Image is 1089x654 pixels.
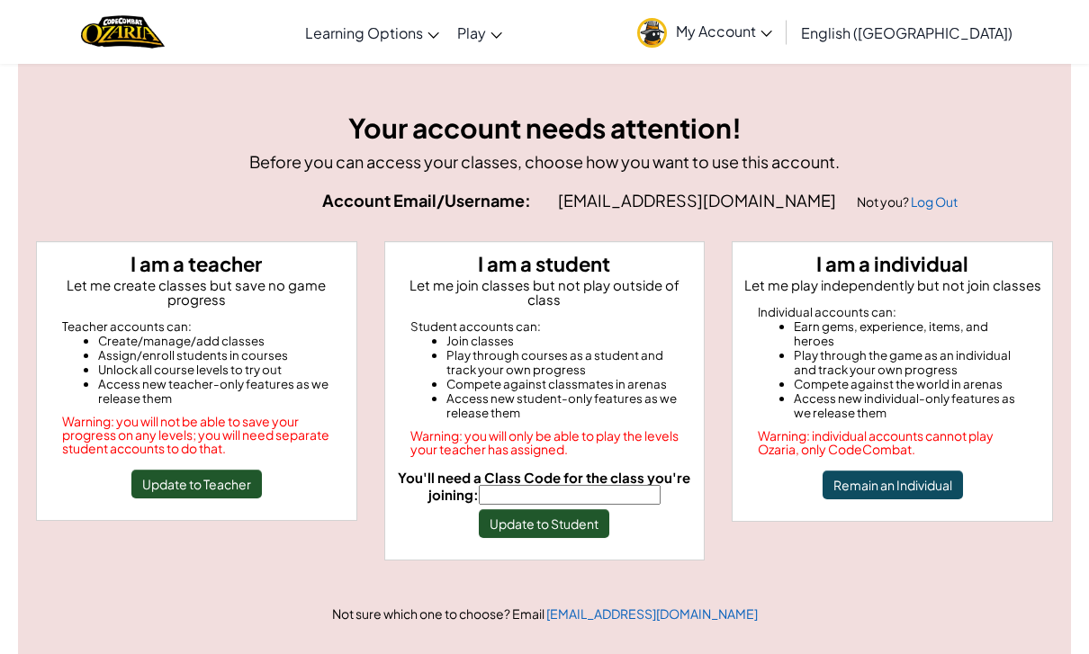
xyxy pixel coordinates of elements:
[794,391,1027,420] li: Access new individual-only features as we release them
[305,23,423,42] span: Learning Options
[130,251,262,276] strong: I am a teacher
[398,469,690,503] span: You'll need a Class Code for the class you're joining:
[794,348,1027,377] li: Play through the game as an individual and track your own progress
[758,429,1027,456] div: Warning: individual accounts cannot play Ozaria, only CodeCombat.
[792,8,1021,57] a: English ([GEOGRAPHIC_DATA])
[410,319,679,334] div: Student accounts can:
[44,278,349,307] p: Let me create classes but save no game progress
[62,415,331,455] div: Warning: you will not be able to save your progress on any levels; you will need separate student...
[801,23,1012,42] span: English ([GEOGRAPHIC_DATA])
[410,429,679,456] div: Warning: you will only be able to play the levels your teacher has assigned.
[628,4,781,60] a: My Account
[911,193,958,210] a: Log Out
[758,305,1027,319] div: Individual accounts can:
[36,148,1053,175] p: Before you can access your classes, choose how you want to use this account.
[98,363,331,377] li: Unlock all course levels to try out
[823,470,963,499] button: Remain an Individual
[637,18,667,48] img: avatar
[446,391,679,420] li: Access new student-only features as we release them
[36,108,1053,148] h3: Your account needs attention!
[98,348,331,363] li: Assign/enroll students in courses
[62,319,331,334] div: Teacher accounts can:
[98,334,331,348] li: Create/manage/add classes
[546,605,758,622] a: [EMAIL_ADDRESS][DOMAIN_NAME]
[558,190,839,211] span: [EMAIL_ADDRESS][DOMAIN_NAME]
[676,22,772,40] span: My Account
[794,319,1027,348] li: Earn gems, experience, items, and heroes
[479,509,609,538] button: Update to Student
[794,377,1027,391] li: Compete against the world in arenas
[446,334,679,348] li: Join classes
[448,8,511,57] a: Play
[98,377,331,406] li: Access new teacher-only features as we release them
[457,23,486,42] span: Play
[296,8,448,57] a: Learning Options
[816,251,968,276] strong: I am a individual
[131,470,262,498] button: Update to Teacher
[479,485,661,505] input: You'll need a Class Code for the class you're joining:
[81,13,165,50] img: Home
[478,251,610,276] strong: I am a student
[446,377,679,391] li: Compete against classmates in arenas
[392,278,697,307] p: Let me join classes but not play outside of class
[857,193,911,210] span: Not you?
[81,13,165,50] a: Ozaria by CodeCombat logo
[332,605,546,622] span: Not sure which one to choose? Email
[446,348,679,377] li: Play through courses as a student and track your own progress
[322,190,531,211] strong: Account Email/Username:
[740,278,1045,292] p: Let me play independently but not join classes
